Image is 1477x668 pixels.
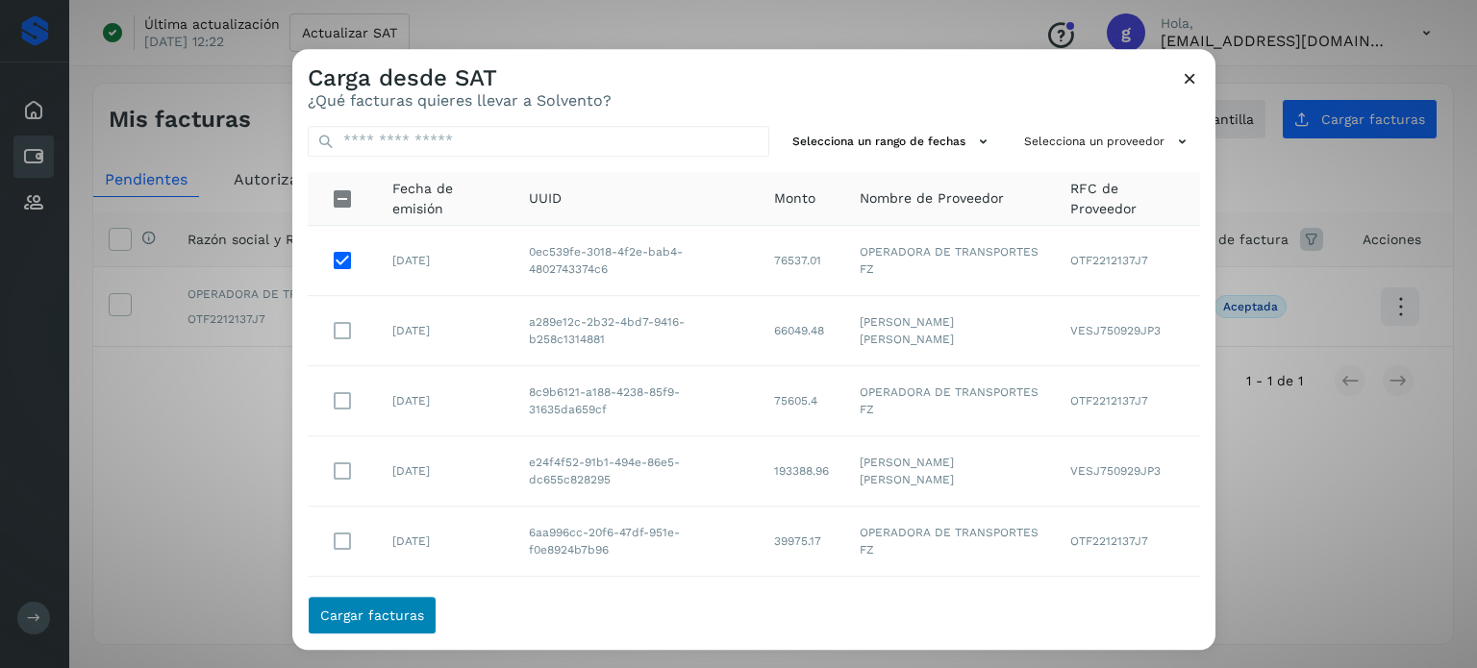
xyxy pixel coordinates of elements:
td: OTF2212137J7 [1055,507,1200,578]
td: OPERADORA DE TRANSPORTES FZ [844,227,1055,297]
td: OPERADORA DE TRANSPORTES FZ [844,507,1055,578]
td: 27239.7 [759,578,844,648]
td: a289e12c-2b32-4bd7-9416-b258c1314881 [513,297,759,367]
td: e24f4f52-91b1-494e-86e5-dc655c828295 [513,437,759,507]
td: [DATE] [377,367,513,437]
td: [DATE] [377,437,513,507]
td: VESJ750929JP3 [1055,437,1200,507]
p: ¿Qué facturas quieres llevar a Solvento? [308,92,612,111]
td: 6aa996cc-20f6-47df-951e-f0e8924b7b96 [513,507,759,578]
td: 0ec539fe-3018-4f2e-bab4-4802743374c6 [513,227,759,297]
td: [PERSON_NAME] [PERSON_NAME] [844,437,1055,507]
button: Selecciona un proveedor [1016,126,1200,158]
td: 8c9b6121-a188-4238-85f9-31635da659cf [513,367,759,437]
span: Monto [774,189,815,210]
span: Cargar facturas [320,608,424,622]
td: 75605.4 [759,367,844,437]
td: [DATE] [377,578,513,648]
span: Nombre de Proveedor [860,189,1004,210]
td: VESJ750929JP3 [1055,297,1200,367]
td: OTF2212137J7 [1055,227,1200,297]
td: [PERSON_NAME] [PERSON_NAME] [844,297,1055,367]
td: 684c8b30-8642-49cc-9ddd-0e865bc43199 [513,578,759,648]
span: UUID [529,189,562,210]
td: 66049.48 [759,297,844,367]
td: 76537.01 [759,227,844,297]
td: 193388.96 [759,437,844,507]
td: 39975.17 [759,507,844,578]
td: [DATE] [377,297,513,367]
td: [DATE] [377,507,513,578]
td: OTF2212137J7 [1055,578,1200,648]
span: RFC de Proveedor [1070,179,1185,219]
h3: Carga desde SAT [308,64,612,92]
button: Cargar facturas [308,596,437,634]
td: OPERADORA DE TRANSPORTES FZ [844,367,1055,437]
span: Fecha de emisión [392,179,498,219]
td: OPERADORA DE TRANSPORTES FZ [844,578,1055,648]
td: [DATE] [377,227,513,297]
button: Selecciona un rango de fechas [785,126,1001,158]
td: OTF2212137J7 [1055,367,1200,437]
